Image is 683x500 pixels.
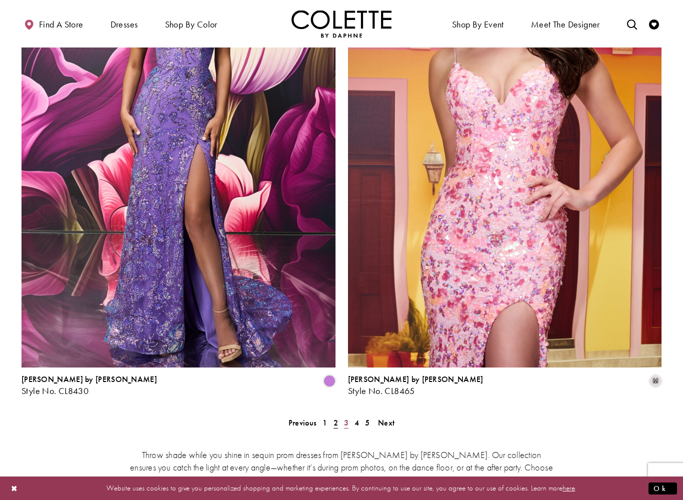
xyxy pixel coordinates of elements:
[648,482,677,494] button: Submit Dialog
[449,10,506,37] span: Shop By Event
[288,417,316,428] span: Previous
[348,385,415,396] span: Style No. CL8465
[21,385,88,396] span: Style No. CL8430
[562,483,575,493] a: here
[365,417,369,428] span: 5
[649,375,661,387] i: Pink/Multi
[528,10,602,37] a: Meet the designer
[165,19,217,29] span: Shop by color
[341,415,351,430] a: 3
[375,415,397,430] a: Next Page
[39,19,83,29] span: Find a store
[285,415,319,430] a: Prev Page
[6,479,23,497] button: Close Dialog
[108,10,140,37] span: Dresses
[348,374,483,384] span: [PERSON_NAME] by [PERSON_NAME]
[21,375,157,396] div: Colette by Daphne Style No. CL8430
[330,415,341,430] span: Current page
[354,417,359,428] span: 4
[362,415,372,430] a: 5
[72,481,611,495] p: Website uses cookies to give you personalized shopping and marketing experiences. By continuing t...
[291,10,391,37] a: Visit Home Page
[624,10,639,37] a: Toggle search
[21,374,157,384] span: [PERSON_NAME] by [PERSON_NAME]
[322,417,327,428] span: 1
[291,10,391,37] img: Colette by Daphne
[452,19,504,29] span: Shop By Event
[110,19,138,29] span: Dresses
[344,417,348,428] span: 3
[348,375,483,396] div: Colette by Daphne Style No. CL8465
[319,415,330,430] a: 1
[333,417,338,428] span: 2
[646,10,661,37] a: Check Wishlist
[162,10,220,37] span: Shop by color
[531,19,600,29] span: Meet the designer
[323,375,335,387] i: Orchid
[351,415,362,430] a: 4
[21,10,85,37] a: Find a store
[378,417,394,428] span: Next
